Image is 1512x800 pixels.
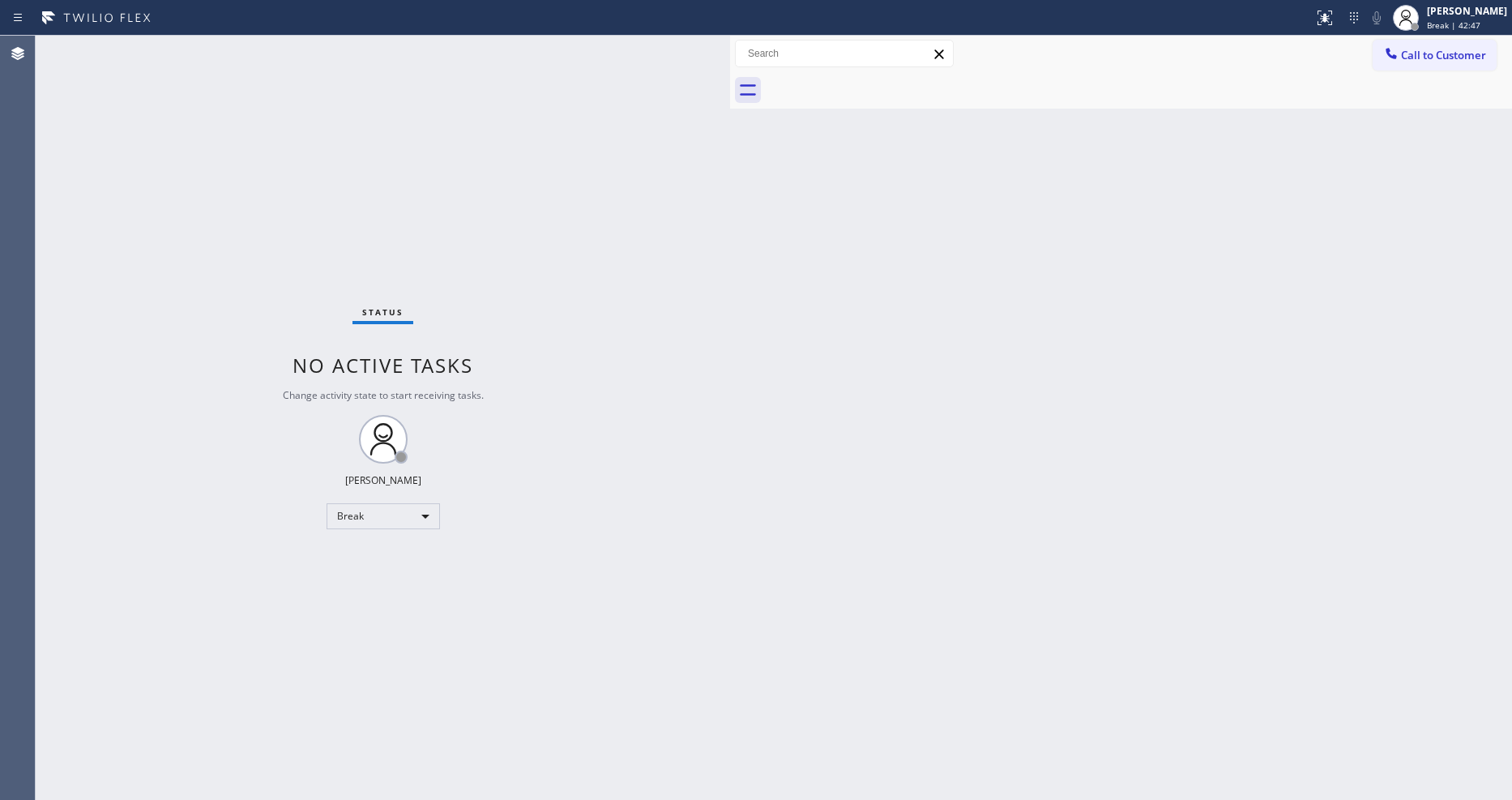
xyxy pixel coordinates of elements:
[1365,6,1388,29] button: Mute
[1427,4,1507,18] div: [PERSON_NAME]
[327,503,440,529] div: Break
[283,388,484,402] span: Change activity state to start receiving tasks.
[1427,19,1480,31] span: Break | 42:47
[736,41,953,66] input: Search
[293,352,473,379] span: No active tasks
[345,473,421,487] div: [PERSON_NAME]
[1401,48,1486,62] span: Call to Customer
[362,306,404,318] span: Status
[1373,40,1497,71] button: Call to Customer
